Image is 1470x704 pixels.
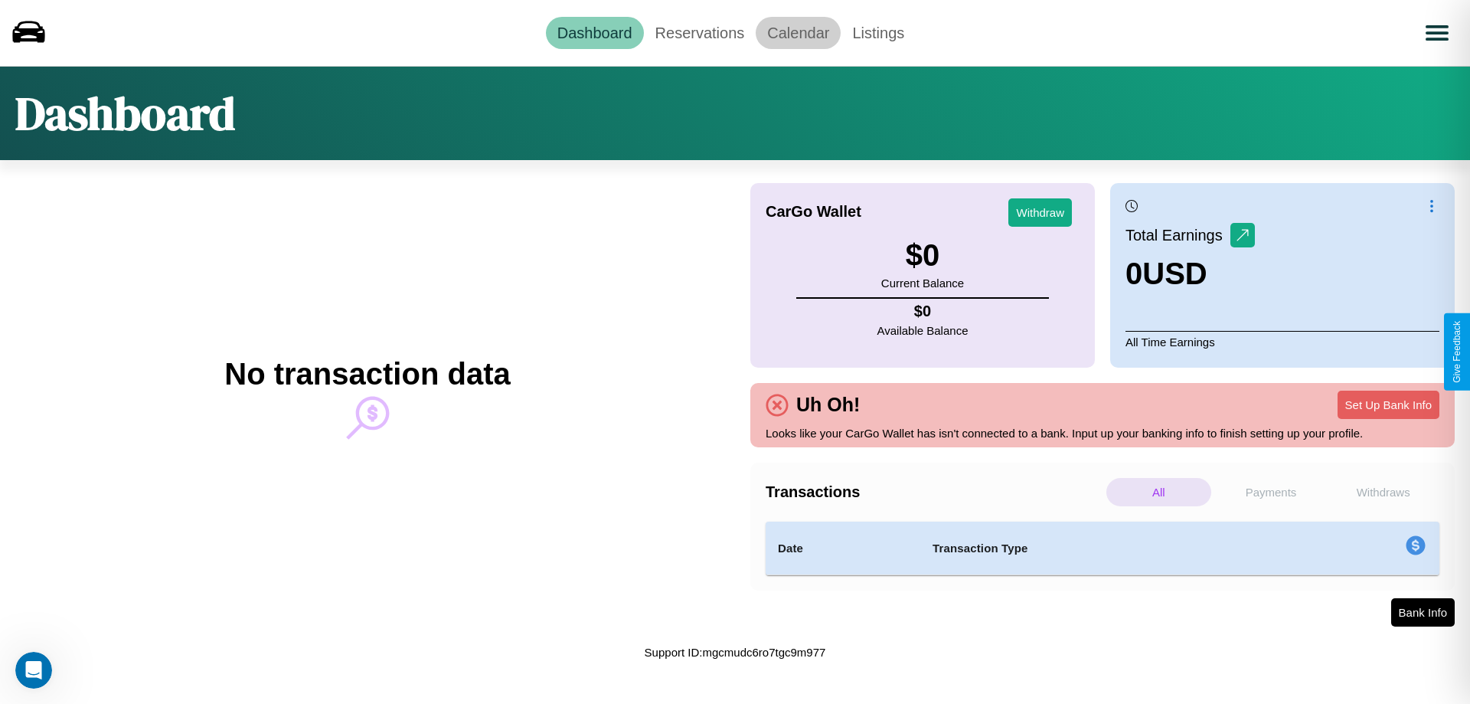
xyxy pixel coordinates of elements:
a: Listings [841,17,916,49]
iframe: Intercom live chat [15,652,52,689]
div: Give Feedback [1452,321,1462,383]
button: Bank Info [1391,598,1455,627]
p: All [1106,478,1211,506]
p: All Time Earnings [1125,331,1439,352]
p: Current Balance [881,273,964,293]
a: Calendar [756,17,841,49]
h4: $ 0 [877,303,969,320]
h4: Date [778,539,908,558]
button: Set Up Bank Info [1338,391,1439,419]
button: Open menu [1416,11,1459,54]
h4: CarGo Wallet [766,203,861,221]
p: Support ID: mgcmudc6ro7tgc9m977 [645,642,826,663]
h4: Transaction Type [933,539,1280,558]
p: Payments [1219,478,1324,506]
p: Looks like your CarGo Wallet has isn't connected to a bank. Input up your banking info to finish ... [766,423,1439,444]
h4: Transactions [766,483,1102,501]
p: Available Balance [877,320,969,341]
p: Total Earnings [1125,221,1230,249]
button: Withdraw [1008,198,1072,227]
h1: Dashboard [15,82,235,145]
table: simple table [766,522,1439,575]
h3: $ 0 [881,238,964,273]
h3: 0 USD [1125,257,1255,291]
h4: Uh Oh! [789,394,867,416]
h2: No transaction data [224,357,510,391]
p: Withdraws [1331,478,1436,506]
a: Reservations [644,17,756,49]
a: Dashboard [546,17,644,49]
